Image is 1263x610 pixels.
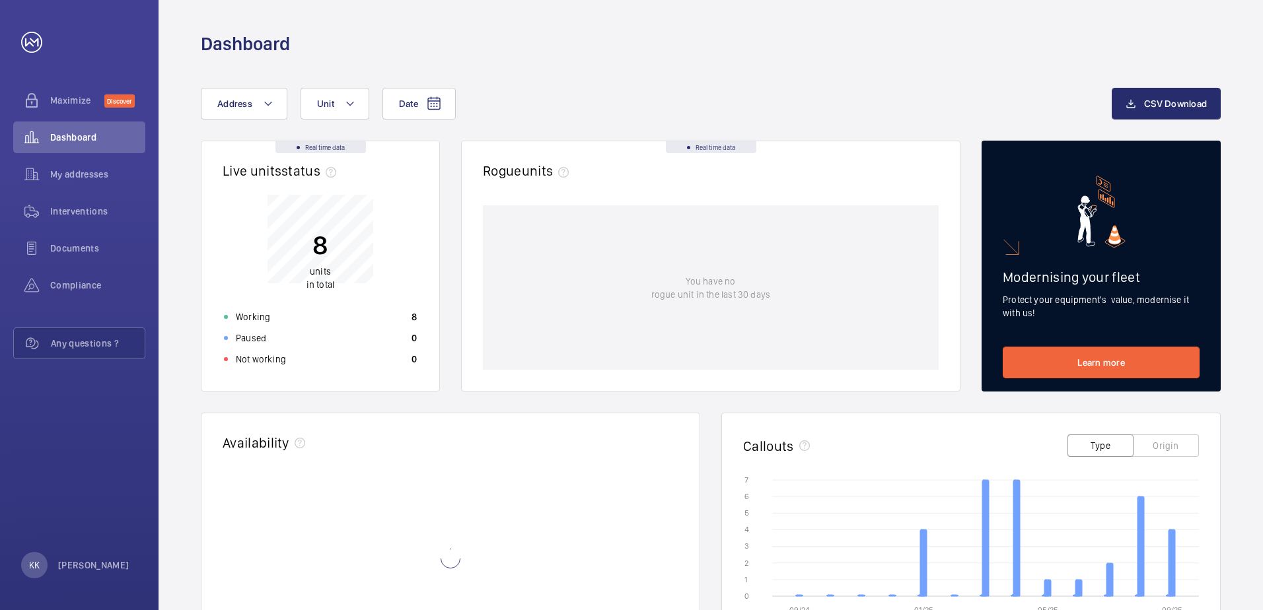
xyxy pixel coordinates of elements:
a: Learn more [1003,347,1200,378]
text: 2 [744,559,748,568]
span: My addresses [50,168,145,181]
h2: Live units [223,162,342,179]
span: units [522,162,575,179]
span: Unit [317,98,334,109]
p: 0 [412,331,417,345]
span: CSV Download [1144,98,1207,109]
button: Unit [301,88,369,119]
button: Origin [1133,434,1199,457]
div: Real time data [275,141,366,153]
span: Dashboard [50,131,145,144]
text: 1 [744,575,748,584]
text: 3 [744,541,749,551]
p: You have no rogue unit in the last 30 days [651,275,770,301]
p: [PERSON_NAME] [58,559,129,572]
p: Not working [236,353,286,366]
text: 7 [744,475,748,485]
h2: Callouts [743,438,794,454]
p: KK [29,559,40,572]
span: Any questions ? [51,337,145,350]
span: Compliance [50,279,145,292]
img: marketing-card.svg [1077,176,1126,248]
p: 8 [412,310,417,323]
p: Working [236,310,270,323]
p: Protect your equipment's value, modernise it with us! [1003,293,1200,320]
span: Interventions [50,205,145,218]
span: Date [399,98,418,109]
p: 0 [412,353,417,366]
text: 5 [744,508,749,518]
p: Paused [236,331,266,345]
h2: Modernising your fleet [1003,269,1200,285]
span: Address [217,98,252,109]
span: Discover [104,94,135,108]
text: 4 [744,525,749,534]
span: status [281,162,342,179]
text: 6 [744,492,749,501]
button: Address [201,88,287,119]
span: Maximize [50,94,104,107]
button: CSV Download [1112,88,1221,119]
text: 0 [744,592,749,601]
span: Documents [50,242,145,255]
button: Date [382,88,456,119]
button: Type [1067,434,1134,457]
h2: Rogue [483,162,574,179]
h2: Availability [223,434,289,451]
div: Real time data [666,141,756,153]
p: in total [307,265,334,291]
h1: Dashboard [201,32,290,56]
span: units [310,266,331,277]
p: 8 [307,228,334,261]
